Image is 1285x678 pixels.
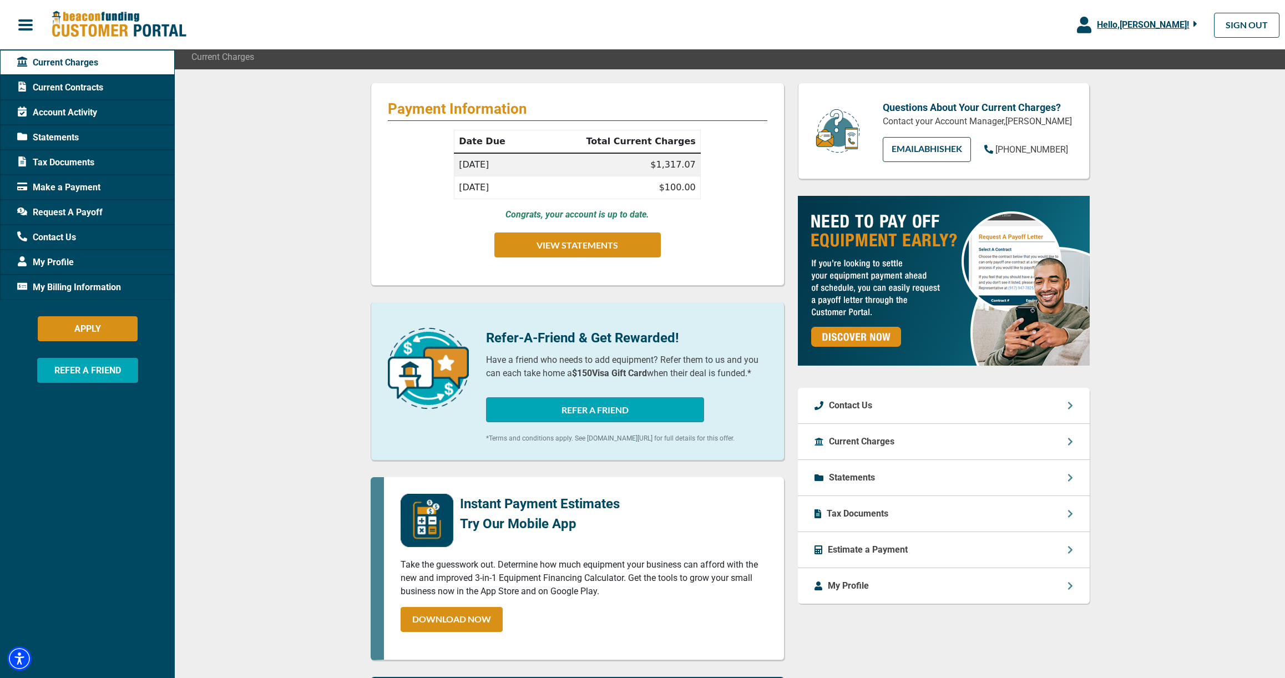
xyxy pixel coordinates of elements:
p: *Terms and conditions apply. See [DOMAIN_NAME][URL] for full details for this offer. [486,433,767,443]
span: Account Activity [17,106,97,119]
p: Payment Information [388,100,767,118]
p: Questions About Your Current Charges? [883,100,1072,115]
img: customer-service.png [813,108,863,154]
td: $100.00 [533,176,700,199]
span: Make a Payment [17,181,100,194]
button: REFER A FRIEND [486,397,704,422]
b: $150 Visa Gift Card [572,368,647,378]
a: EMAILAbhishek [883,137,971,162]
span: My Billing Information [17,281,121,294]
span: Statements [17,131,79,144]
span: Current Charges [17,56,98,69]
img: mobile-app-logo.png [401,494,453,547]
p: Current Charges [829,435,894,448]
span: Current Contracts [17,81,103,94]
span: My Profile [17,256,74,269]
div: Accessibility Menu [7,646,32,671]
td: $1,317.07 [533,153,700,176]
p: Take the guesswork out. Determine how much equipment your business can afford with the new and im... [401,558,767,598]
img: payoff-ad-px.jpg [798,196,1090,366]
th: Total Current Charges [533,130,700,154]
p: Instant Payment Estimates [460,494,620,514]
p: Contact Us [829,399,872,412]
th: Date Due [454,130,533,154]
p: Tax Documents [827,507,888,520]
a: DOWNLOAD NOW [401,607,503,632]
p: Congrats, your account is up to date. [505,208,649,221]
p: Estimate a Payment [828,543,908,556]
p: Contact your Account Manager, [PERSON_NAME] [883,115,1072,128]
span: Request A Payoff [17,206,103,219]
span: Current Charges [191,50,254,64]
td: [DATE] [454,176,533,199]
span: Contact Us [17,231,76,244]
p: My Profile [828,579,869,593]
span: Hello, [PERSON_NAME] ! [1097,19,1189,30]
button: APPLY [38,316,138,341]
p: Refer-A-Friend & Get Rewarded! [486,328,767,348]
span: Tax Documents [17,156,94,169]
a: SIGN OUT [1214,13,1279,38]
td: [DATE] [454,153,533,176]
a: [PHONE_NUMBER] [984,143,1068,156]
button: VIEW STATEMENTS [494,232,661,257]
p: Statements [829,471,875,484]
img: Beacon Funding Customer Portal Logo [51,11,186,39]
p: Try Our Mobile App [460,514,620,534]
img: refer-a-friend-icon.png [388,328,469,409]
span: [PHONE_NUMBER] [995,144,1068,155]
button: REFER A FRIEND [37,358,138,383]
p: Have a friend who needs to add equipment? Refer them to us and you can each take home a when thei... [486,353,767,380]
